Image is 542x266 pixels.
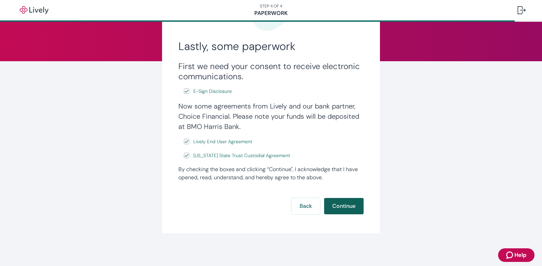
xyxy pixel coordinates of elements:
[178,39,364,53] h2: Lastly, some paperwork
[512,2,531,18] button: Log out
[192,151,291,160] a: e-sign disclosure document
[193,152,290,159] span: [US_STATE] State Trust Custodial Agreement
[178,165,364,182] div: By checking the boxes and clicking “Continue", I acknowledge that I have opened, read, understand...
[514,251,526,259] span: Help
[192,137,254,146] a: e-sign disclosure document
[15,6,53,14] img: Lively
[498,248,535,262] button: Zendesk support iconHelp
[178,101,364,132] h4: Now some agreements from Lively and our bank partner, Choice Financial. Please note your funds wi...
[324,198,364,214] button: Continue
[193,88,232,95] span: E-Sign Disclosure
[178,61,364,82] h3: First we need your consent to receive electronic communications.
[192,87,233,96] a: e-sign disclosure document
[193,138,252,145] span: Lively End User Agreement
[506,251,514,259] svg: Zendesk support icon
[291,198,320,214] button: Back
